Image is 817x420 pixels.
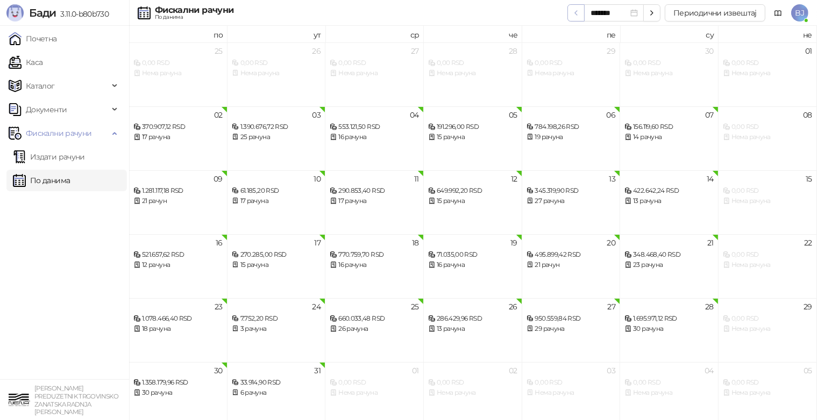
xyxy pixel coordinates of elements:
div: Нема рачуна [723,388,812,398]
td: 2024-11-30 [620,42,719,106]
a: Документација [770,4,787,21]
div: 29 [607,47,615,55]
td: 2024-12-07 [620,106,719,170]
div: 0,00 RSD [330,58,419,68]
div: 422.642,24 RSD [624,186,714,196]
div: Нема рачуна [428,388,517,398]
div: 521.657,62 RSD [133,250,223,260]
div: 01 [805,47,812,55]
div: 12 [511,175,517,183]
div: 370.907,12 RSD [133,122,223,132]
td: 2024-12-15 [719,170,817,234]
div: 0,00 RSD [723,314,812,324]
div: 18 рачуна [133,324,223,334]
td: 2024-12-08 [719,106,817,170]
td: 2024-12-21 [620,234,719,298]
div: Нема рачуна [624,68,714,78]
div: 19 [510,239,517,247]
td: 2024-12-23 [129,298,228,362]
div: 30 [705,47,714,55]
div: Нема рачуна [624,388,714,398]
div: 28 [509,47,517,55]
div: 0,00 RSD [624,378,714,388]
td: 2024-12-12 [424,170,522,234]
div: 21 рачун [133,196,223,206]
td: 2024-11-25 [129,42,228,106]
td: 2024-12-01 [719,42,817,106]
div: 30 рачуна [133,388,223,398]
span: BJ [791,4,808,21]
div: 17 рачуна [330,196,419,206]
th: ут [228,26,326,42]
div: Нема рачуна [527,388,616,398]
div: 27 [411,47,419,55]
td: 2024-12-10 [228,170,326,234]
div: 0,00 RSD [232,58,321,68]
td: 2024-12-18 [325,234,424,298]
div: 0,00 RSD [723,122,812,132]
div: 30 рачуна [624,324,714,334]
div: 660.033,48 RSD [330,314,419,324]
div: 770.759,70 RSD [330,250,419,260]
td: 2024-12-22 [719,234,817,298]
td: 2024-12-19 [424,234,522,298]
a: Каса [9,52,42,73]
div: Нема рачуна [723,68,812,78]
div: 0,00 RSD [527,58,616,68]
td: 2024-12-20 [522,234,621,298]
div: 26 [312,47,321,55]
td: 2024-12-27 [522,298,621,362]
div: 07 [705,111,714,119]
div: 03 [312,111,321,119]
div: 29 [804,303,812,310]
div: 02 [509,367,517,374]
td: 2024-12-11 [325,170,424,234]
div: 24 [312,303,321,310]
div: 29 рачуна [527,324,616,334]
div: 1.695.971,12 RSD [624,314,714,324]
div: 270.285,00 RSD [232,250,321,260]
small: [PERSON_NAME] PREDUZETNIK TRGOVINSKO ZANATSKA RADNJA [PERSON_NAME] [34,385,118,416]
div: 05 [509,111,517,119]
div: 13 рачуна [428,324,517,334]
div: 23 рачуна [624,260,714,270]
th: ср [325,26,424,42]
div: 15 [806,175,812,183]
div: 0,00 RSD [428,58,517,68]
div: 0,00 RSD [133,58,223,68]
div: 0,00 RSD [723,378,812,388]
div: 0,00 RSD [723,186,812,196]
div: Нема рачуна [723,196,812,206]
div: 17 [315,239,321,247]
a: По данима [13,170,70,191]
div: 10 [314,175,321,183]
span: Бади [29,6,56,19]
div: 16 рачуна [330,260,419,270]
div: Нема рачуна [428,68,517,78]
div: 01 [412,367,419,374]
div: 22 [804,239,812,247]
div: 04 [705,367,714,374]
td: 2024-12-02 [129,106,228,170]
th: пе [522,26,621,42]
div: 03 [607,367,615,374]
div: 784.198,26 RSD [527,122,616,132]
th: че [424,26,522,42]
div: 16 [216,239,223,247]
td: 2024-11-28 [424,42,522,106]
div: Нема рачуна [330,68,419,78]
div: 15 рачуна [428,196,517,206]
div: 14 [707,175,714,183]
div: 19 рачуна [527,132,616,142]
td: 2024-12-04 [325,106,424,170]
span: Каталог [26,75,55,97]
td: 2024-11-29 [522,42,621,106]
div: 26 рачуна [330,324,419,334]
td: 2024-12-29 [719,298,817,362]
div: 06 [606,111,615,119]
img: 64x64-companyLogo-82da5d90-fd56-4d4e-a6cd-cc51c66be7ee.png [9,389,30,411]
div: 553.121,50 RSD [330,122,419,132]
div: 156.119,60 RSD [624,122,714,132]
div: 13 рачуна [624,196,714,206]
div: 30 [214,367,223,374]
